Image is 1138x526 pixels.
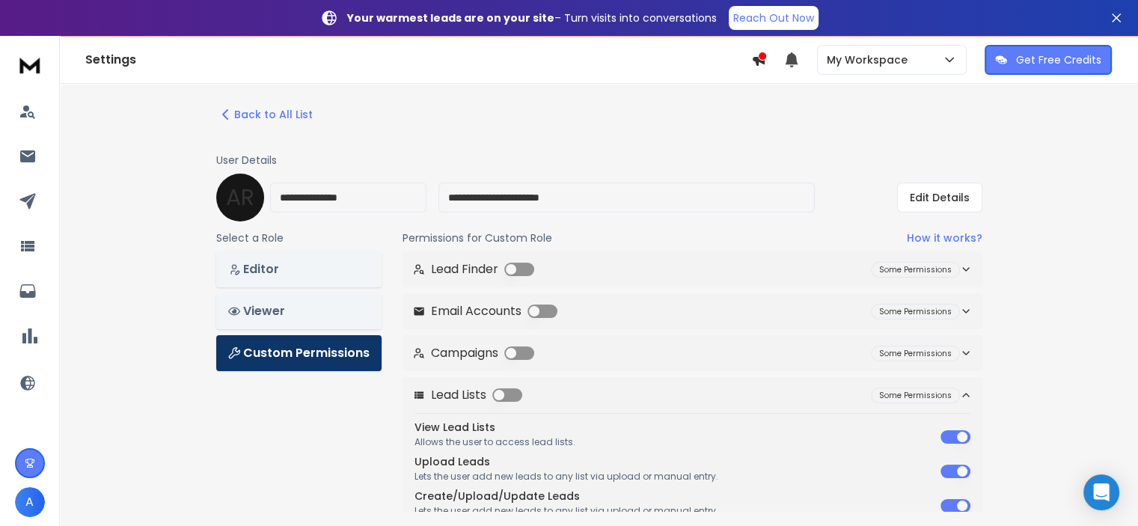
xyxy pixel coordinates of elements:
a: Reach Out Now [729,6,819,30]
button: Campaigns Some Permissions [403,335,982,371]
div: A R [216,174,264,221]
button: Lead Lists Some Permissions [403,377,982,413]
p: My Workspace [827,52,914,67]
p: Custom Permissions [228,344,370,362]
p: Lets the user add new leads to any list via upload or manual entry. [414,471,718,483]
p: – Turn visits into conversations [347,10,717,25]
p: Select a Role [216,230,382,245]
label: Create/Upload/Update Leads [414,489,580,504]
p: Editor [228,260,370,278]
span: Permissions for Custom Role [403,230,552,245]
p: Allows the user to access lead lists. [414,436,575,448]
label: Upload Leads [414,454,490,469]
p: Get Free Credits [1016,52,1101,67]
p: Lead Finder [413,260,534,278]
button: Edit Details [897,183,982,212]
button: A [15,487,45,517]
p: Lead Lists [413,386,522,404]
div: Open Intercom Messenger [1083,474,1119,510]
button: Email Accounts Some Permissions [403,293,982,329]
strong: Your warmest leads are on your site [347,10,554,25]
div: Some Permissions [871,304,960,319]
p: Reach Out Now [733,10,814,25]
p: Viewer [228,302,370,320]
div: Some Permissions [871,262,960,278]
div: Some Permissions [871,346,960,361]
label: View Lead Lists [414,420,495,435]
p: User Details [216,153,982,168]
button: Get Free Credits [985,45,1112,75]
h1: Settings [85,51,751,69]
div: Some Permissions [871,388,960,403]
a: How it works? [907,230,982,245]
button: Back to All List [216,105,313,123]
p: Lets the user add new leads to any list via upload or manual entry. [414,505,718,517]
button: Lead Finder Some Permissions [403,251,982,287]
p: Email Accounts [413,302,557,320]
img: logo [15,51,45,79]
p: Campaigns [413,344,534,362]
